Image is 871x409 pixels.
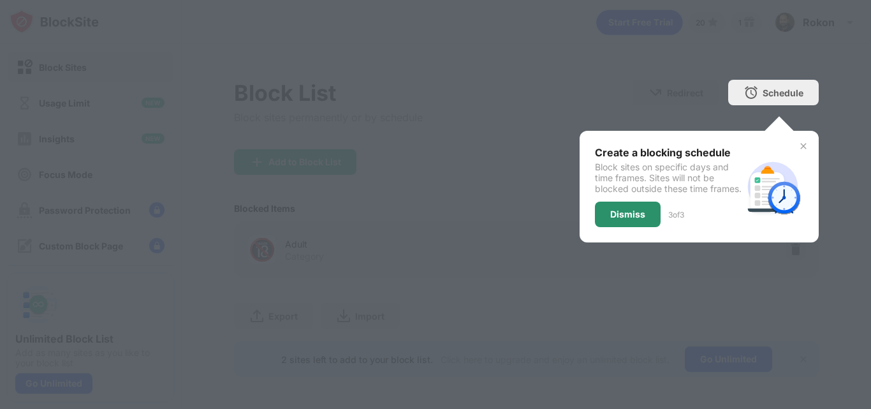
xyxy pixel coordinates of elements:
div: Schedule [763,87,803,98]
div: Block sites on specific days and time frames. Sites will not be blocked outside these time frames. [595,161,742,194]
div: Dismiss [610,209,645,219]
img: schedule.svg [742,156,803,218]
img: x-button.svg [798,141,809,151]
div: 3 of 3 [668,210,684,219]
div: Create a blocking schedule [595,146,742,159]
